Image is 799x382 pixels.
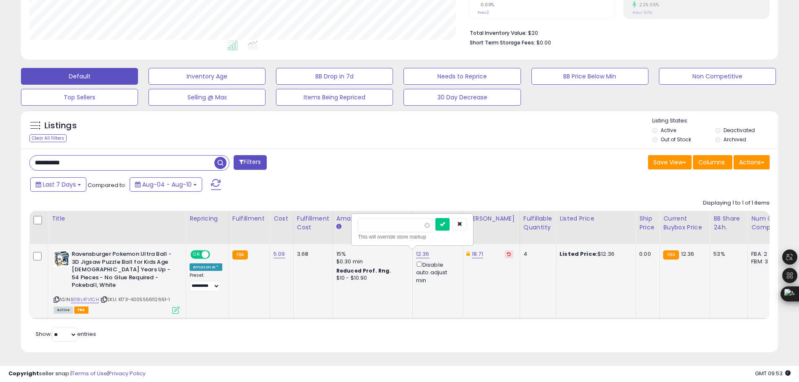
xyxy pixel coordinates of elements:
span: Compared to: [88,181,126,189]
div: Cost [273,214,290,223]
a: Privacy Policy [109,369,146,377]
span: 2025-08-18 09:53 GMT [755,369,791,377]
span: Aug-04 - Aug-10 [142,180,192,189]
div: 4 [523,250,549,258]
label: Archived [724,136,746,143]
button: Columns [693,155,732,169]
div: This will override store markup [358,233,467,241]
button: Default [21,68,138,85]
a: Terms of Use [72,369,107,377]
p: Listing States: [652,117,778,125]
small: Amazon Fees. [336,223,341,231]
div: 15% [336,250,406,258]
button: Aug-04 - Aug-10 [130,177,202,192]
div: FBA: 2 [751,250,779,258]
div: $10 - $10.90 [336,275,406,282]
div: Title [52,214,182,223]
span: All listings currently available for purchase on Amazon [54,307,73,314]
small: FBA [232,250,248,260]
button: Last 7 Days [30,177,86,192]
small: 0.00% [478,2,494,8]
b: Short Term Storage Fees: [470,39,535,46]
div: Repricing [190,214,225,223]
span: Last 7 Days [43,180,76,189]
div: 3.68 [297,250,326,258]
small: Prev: -5.11% [632,10,652,15]
button: BB Drop in 7d [276,68,393,85]
div: Amazon AI * [190,263,222,271]
b: Ravensburger Pokemon Ultra Ball - 3D Jigsaw Puzzle Ball for Kids Age [DEMOGRAPHIC_DATA] Years Up ... [72,250,174,291]
small: FBA [663,250,679,260]
span: ON [191,251,202,258]
div: BB Share 24h. [713,214,744,232]
span: $0.00 [536,39,551,47]
div: Amazon Fees [336,214,409,223]
a: 12.36 [416,250,429,258]
b: Total Inventory Value: [470,29,527,36]
span: 12.36 [681,250,695,258]
button: Save View [648,155,692,169]
button: 30 Day Decrease [403,89,521,106]
button: BB Price Below Min [531,68,648,85]
button: Top Sellers [21,89,138,106]
div: Displaying 1 to 1 of 1 items [703,199,770,207]
div: Fulfillable Quantity [523,214,552,232]
label: Active [661,127,676,134]
button: Inventory Age [148,68,265,85]
div: Preset: [190,273,222,291]
div: Num of Comp. [751,214,782,232]
div: $12.36 [560,250,629,258]
div: ASIN: [54,250,180,312]
span: | SKU: X173-4005556112661-1 [100,296,170,303]
button: Needs to Reprice [403,68,521,85]
span: FBA [74,307,88,314]
button: Actions [734,155,770,169]
button: Items Being Repriced [276,89,393,106]
div: 0.00 [639,250,653,258]
div: Disable auto adjust min [416,260,456,284]
div: Fulfillment Cost [297,214,329,232]
div: 53% [713,250,741,258]
span: OFF [209,251,222,258]
label: Deactivated [724,127,755,134]
div: [PERSON_NAME] [466,214,516,223]
strong: Copyright [8,369,39,377]
h5: Listings [44,120,77,132]
button: Non Competitive [659,68,776,85]
img: 51jmjAwc0JL._SL40_.jpg [54,250,70,267]
span: Show: entries [36,330,96,338]
b: Listed Price: [560,250,598,258]
button: Filters [234,155,266,170]
li: $20 [470,27,763,37]
div: FBM: 3 [751,258,779,265]
div: Clear All Filters [29,134,67,142]
div: seller snap | | [8,370,146,378]
div: $0.30 min [336,258,406,265]
b: Reduced Prof. Rng. [336,267,391,274]
a: B08L4FV1CH [71,296,99,303]
div: Current Buybox Price [663,214,706,232]
a: 18.71 [472,250,483,258]
div: Ship Price [639,214,656,232]
div: Listed Price [560,214,632,223]
small: 225.05% [636,2,659,8]
small: Prev: 2 [478,10,489,15]
div: Fulfillment [232,214,266,223]
label: Out of Stock [661,136,691,143]
a: 5.09 [273,250,285,258]
button: Selling @ Max [148,89,265,106]
span: Columns [698,158,725,166]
